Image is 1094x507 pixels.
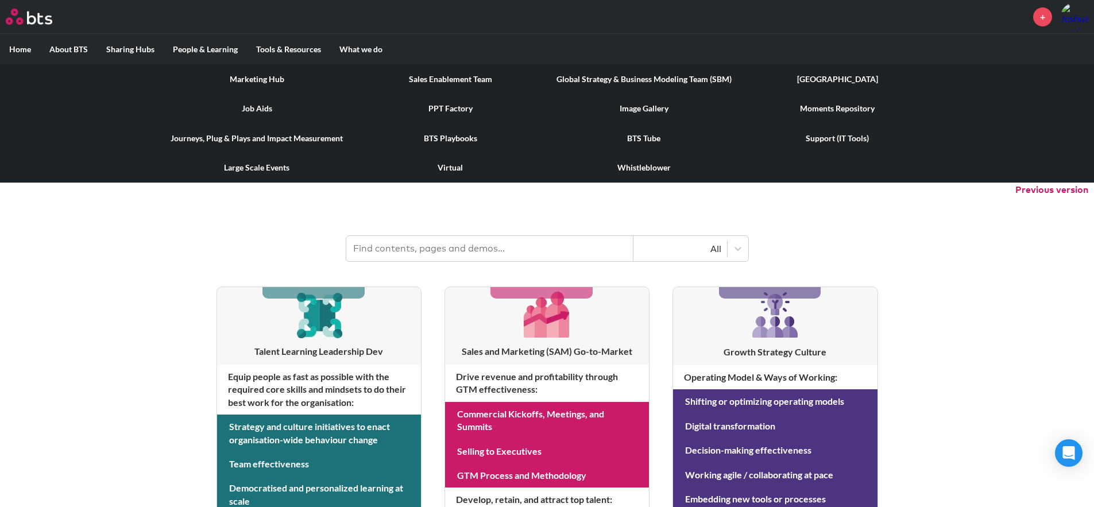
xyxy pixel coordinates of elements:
[6,9,74,25] a: Go home
[1061,3,1088,30] img: Joshua Shadrick
[6,9,52,25] img: BTS Logo
[164,34,247,64] label: People & Learning
[40,34,97,64] label: About BTS
[520,287,574,342] img: [object Object]
[1061,3,1088,30] a: Profile
[1033,7,1052,26] a: +
[217,345,421,358] h3: Talent Learning Leadership Dev
[97,34,164,64] label: Sharing Hubs
[346,236,633,261] input: Find contents, pages and demos...
[1055,439,1083,467] div: Open Intercom Messenger
[330,34,392,64] label: What we do
[445,365,649,402] h4: Drive revenue and profitability through GTM effectiveness :
[673,346,877,358] h3: Growth Strategy Culture
[217,365,421,415] h4: Equip people as fast as possible with the required core skills and mindsets to do their best work...
[247,34,330,64] label: Tools & Resources
[673,365,877,389] h4: Operating Model & Ways of Working :
[748,287,803,342] img: [object Object]
[292,287,346,342] img: [object Object]
[639,242,721,255] div: All
[445,345,649,358] h3: Sales and Marketing (SAM) Go-to-Market
[1015,184,1088,196] button: Previous version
